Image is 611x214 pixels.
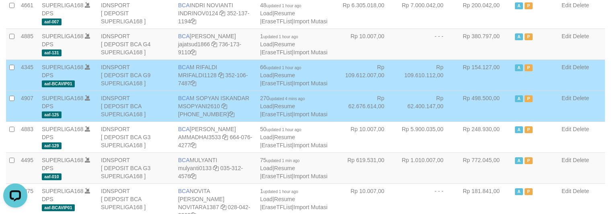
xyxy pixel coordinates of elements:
span: 50 [260,126,301,132]
span: | | | [260,126,328,148]
a: EraseTFList [262,111,292,117]
a: EraseTFList [262,204,292,210]
td: IDNSPORT [ DEPOSIT BCA G3 SUPERLIGA168 ] [98,152,175,183]
a: Copy 3521371194 to clipboard [191,18,196,25]
td: Rp 498.500,00 [455,91,512,121]
a: Copy mulyanti0133 to clipboard [213,165,219,171]
a: Delete [573,2,589,8]
span: BCA [178,188,190,194]
td: 4883 [18,121,39,152]
span: aaf-BCAVIP01 [42,204,75,211]
a: SUPERLIGA168 [42,157,84,163]
span: Active [515,126,523,133]
a: EraseTFList [262,173,292,179]
span: Active [515,2,523,9]
a: SUPERLIGA168 [42,126,84,132]
td: Rp 109.612.007,00 [337,60,396,91]
span: BCA [178,2,190,8]
td: 4885 [18,29,39,60]
td: 4345 [18,60,39,91]
td: Rp 62.676.614,00 [337,91,396,121]
td: Rp 1.010.007,00 [396,152,455,183]
span: aaf-129 [42,142,62,149]
a: Copy AMMADHAI3533 to clipboard [222,134,228,140]
a: SUPERLIGA168 [42,64,84,70]
td: Rp 62.400.147,00 [396,91,455,121]
span: | | | [260,64,328,86]
td: Rp 248.930,00 [455,121,512,152]
span: BCA [178,64,190,70]
span: | | | [260,188,328,210]
a: SUPERLIGA168 [42,2,84,8]
a: Import Mutasi [293,18,328,25]
span: updated 1 hour ago [263,35,298,39]
a: Resume [274,165,295,171]
a: Resume [274,41,295,47]
td: M RIFALDI 352-106-7487 [175,60,257,91]
td: M SOPYAN ISKANDAR [PHONE_NUMBER] [175,91,257,121]
a: EraseTFList [262,80,292,86]
a: Delete [573,157,589,163]
a: Load [260,10,273,16]
span: Paused [525,157,533,164]
td: DPS [39,29,98,60]
span: Active [515,157,523,164]
td: Rp 10.007,00 [337,29,396,60]
td: [PERSON_NAME] 736-173-9110 [175,29,257,60]
span: updated 1 min ago [267,158,300,163]
span: BCA [178,95,190,101]
a: Delete [573,188,589,194]
span: 48 [260,2,301,8]
span: aaf-125 [42,111,62,118]
a: EraseTFList [262,18,292,25]
span: BCA [178,157,190,163]
span: Paused [525,2,533,9]
a: Delete [573,95,589,101]
span: Active [515,95,523,102]
a: Copy MRIFALDI1128 to clipboard [218,72,224,78]
a: Delete [573,64,589,70]
td: Rp 109.610.112,00 [396,60,455,91]
a: Load [260,134,273,140]
a: Edit [562,126,571,132]
span: 270 [260,95,305,101]
a: Copy 6640764277 to clipboard [191,142,196,148]
span: aaf-131 [42,49,62,56]
span: Active [515,64,523,71]
span: Paused [525,64,533,71]
a: Import Mutasi [293,111,328,117]
td: MULYANTI 035-312-4576 [175,152,257,183]
a: Edit [562,157,571,163]
td: IDNSPORT [ DEPOSIT BCA G9 SUPERLIGA168 ] [98,60,175,91]
td: IDNSPORT [ DEPOSIT BCA SUPERLIGA168 ] [98,91,175,121]
span: | | | [260,2,328,25]
span: 66 [260,64,301,70]
td: [PERSON_NAME] 664-076-4277 [175,121,257,152]
a: EraseTFList [262,142,292,148]
span: updated 1 hour ago [267,128,301,132]
td: Rp 10.007,00 [337,121,396,152]
a: Import Mutasi [293,49,328,56]
a: SUPERLIGA168 [42,33,84,39]
a: Copy MSOPYANI2610 to clipboard [221,103,227,109]
td: DPS [39,121,98,152]
span: Paused [525,95,533,102]
a: MSOPYANI2610 [178,103,220,109]
a: mulyanti0133 [178,165,211,171]
a: Delete [573,126,589,132]
span: updated 4 mins ago [269,97,305,101]
a: Load [260,165,273,171]
span: BCA [178,126,190,132]
a: Copy 3521067487 to clipboard [191,80,196,86]
span: 75 [260,157,299,163]
a: Load [260,196,273,202]
a: Delete [573,33,589,39]
span: updated 1 hour ago [267,4,301,8]
td: DPS [39,91,98,121]
a: Edit [562,188,571,194]
td: IDNSPORT [ DEPOSIT BCA G3 SUPERLIGA168 ] [98,121,175,152]
span: 1 [260,188,298,194]
a: EraseTFList [262,49,292,56]
span: 1 [260,33,298,39]
a: Import Mutasi [293,173,328,179]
